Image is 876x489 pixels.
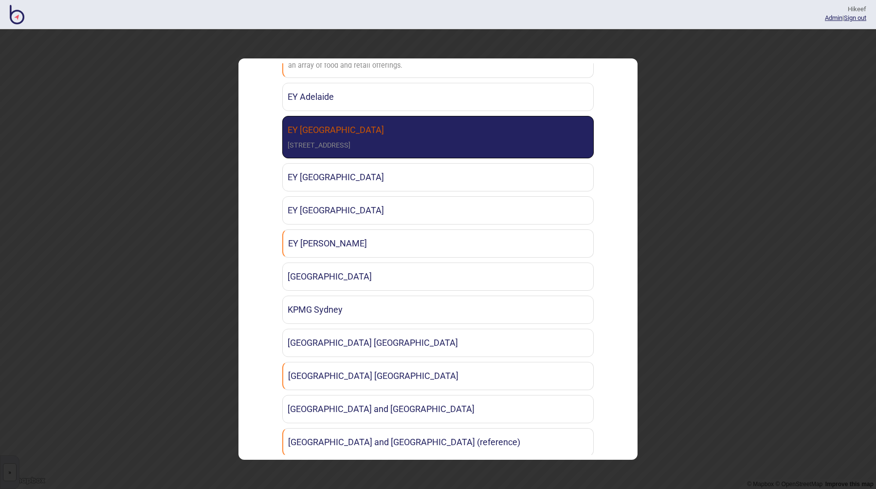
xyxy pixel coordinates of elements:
a: EY [PERSON_NAME] [282,229,594,258]
img: BindiMaps CMS [10,5,24,24]
a: EY [GEOGRAPHIC_DATA] [282,163,594,191]
a: EY [GEOGRAPHIC_DATA] [282,196,594,225]
a: [GEOGRAPHIC_DATA] [GEOGRAPHIC_DATA] [282,362,594,390]
a: [GEOGRAPHIC_DATA] and [GEOGRAPHIC_DATA] (reference) [282,428,594,456]
a: [GEOGRAPHIC_DATA] [GEOGRAPHIC_DATA] [282,329,594,357]
a: [GEOGRAPHIC_DATA] [282,263,594,291]
span: | [825,14,844,21]
a: EY Adelaide [282,83,594,111]
a: KPMG Sydney [282,296,594,324]
div: 111 Eagle Street [288,139,350,153]
a: [GEOGRAPHIC_DATA] and [GEOGRAPHIC_DATA] [282,395,594,423]
div: Hi keef [825,5,866,14]
a: EY [GEOGRAPHIC_DATA][STREET_ADDRESS] [282,116,594,158]
button: Sign out [844,14,866,21]
a: Admin [825,14,842,21]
